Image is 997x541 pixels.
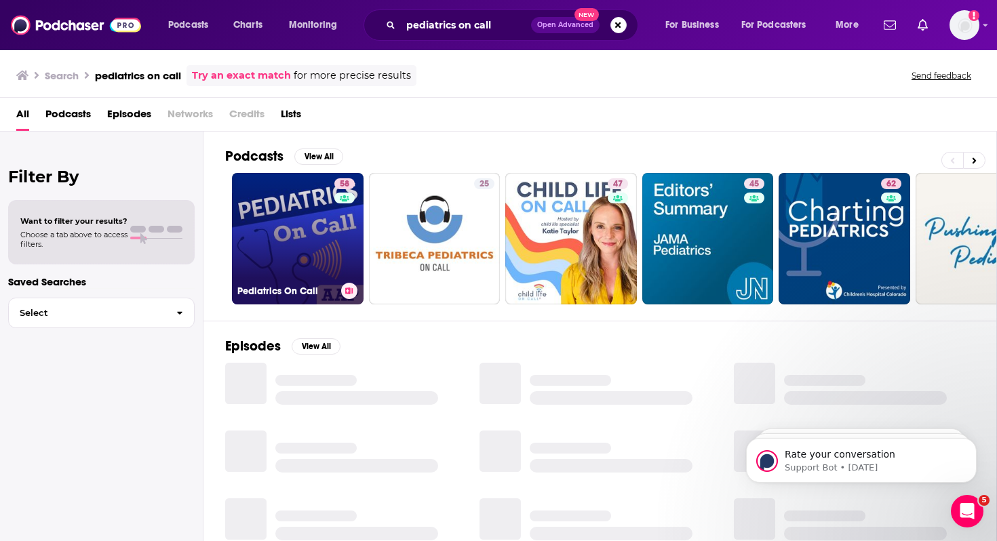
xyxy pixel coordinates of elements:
[281,103,301,131] a: Lists
[224,14,271,36] a: Charts
[225,338,340,355] a: EpisodesView All
[749,178,759,191] span: 45
[225,338,281,355] h2: Episodes
[294,68,411,83] span: for more precise results
[912,14,933,37] a: Show notifications dropdown
[229,103,265,131] span: Credits
[726,409,997,504] iframe: Intercom notifications message
[979,495,990,506] span: 5
[642,173,774,304] a: 45
[474,178,494,189] a: 25
[232,173,364,304] a: 58Pediatrics On Call
[8,298,195,328] button: Select
[9,308,165,317] span: Select
[826,14,876,36] button: open menu
[951,495,983,527] iframe: Intercom live chat
[233,16,262,35] span: Charts
[480,178,489,191] span: 25
[907,70,975,81] button: Send feedback
[289,16,337,35] span: Monitoring
[950,10,979,40] span: Logged in as ldigiovine
[950,10,979,40] img: User Profile
[741,16,806,35] span: For Podcasters
[401,14,531,36] input: Search podcasts, credits, & more...
[531,17,600,33] button: Open AdvancedNew
[969,10,979,21] svg: Add a profile image
[20,230,128,249] span: Choose a tab above to access filters.
[836,16,859,35] span: More
[732,14,826,36] button: open menu
[45,69,79,82] h3: Search
[168,103,213,131] span: Networks
[656,14,736,36] button: open menu
[881,178,901,189] a: 62
[95,69,181,82] h3: pediatrics on call
[225,148,343,165] a: PodcastsView All
[608,178,628,189] a: 47
[8,167,195,186] h2: Filter By
[292,338,340,355] button: View All
[225,148,284,165] h2: Podcasts
[334,178,355,189] a: 58
[886,178,896,191] span: 62
[744,178,764,189] a: 45
[16,103,29,131] a: All
[950,10,979,40] button: Show profile menu
[8,275,195,288] p: Saved Searches
[237,285,336,297] h3: Pediatrics On Call
[294,148,343,165] button: View All
[45,103,91,131] a: Podcasts
[168,16,208,35] span: Podcasts
[574,8,599,21] span: New
[376,9,651,41] div: Search podcasts, credits, & more...
[779,173,910,304] a: 62
[279,14,355,36] button: open menu
[613,178,623,191] span: 47
[369,173,501,304] a: 25
[11,12,141,38] img: Podchaser - Follow, Share and Rate Podcasts
[878,14,901,37] a: Show notifications dropdown
[340,178,349,191] span: 58
[20,216,128,226] span: Want to filter your results?
[537,22,593,28] span: Open Advanced
[665,16,719,35] span: For Business
[505,173,637,304] a: 47
[159,14,226,36] button: open menu
[192,68,291,83] a: Try an exact match
[107,103,151,131] a: Episodes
